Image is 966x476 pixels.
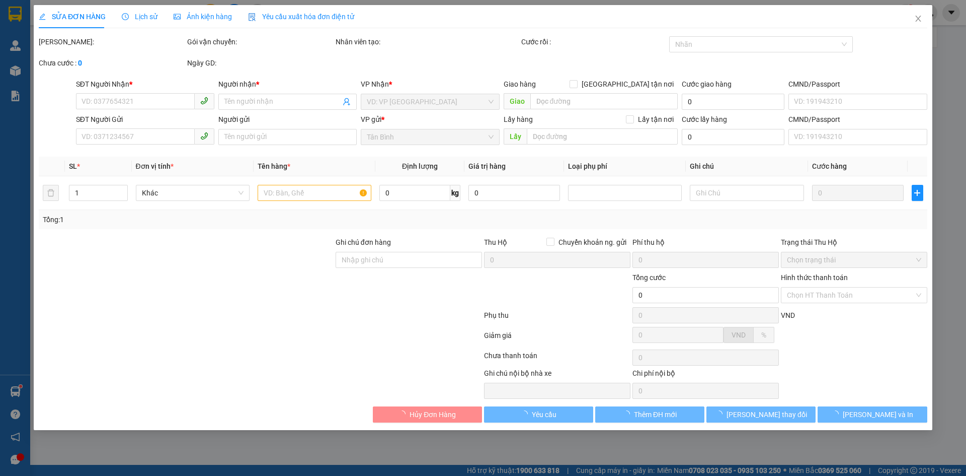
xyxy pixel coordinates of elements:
[504,128,527,145] span: Lấy
[781,274,848,282] label: Hình thức thanh toán
[727,409,807,420] span: [PERSON_NAME] thay đổi
[788,114,927,125] div: CMND/Passport
[248,13,354,21] span: Yêu cầu xuất hóa đơn điện tử
[690,185,804,201] input: Ghi Chú
[483,330,631,348] div: Giảm giá
[39,13,46,20] span: edit
[530,93,678,109] input: Dọc đường
[78,59,82,67] b: 0
[484,368,630,383] div: Ghi chú nội bộ nhà xe
[564,157,686,176] th: Loại phụ phí
[504,93,530,109] span: Giao
[361,80,389,88] span: VP Nhận
[532,409,556,420] span: Yêu cầu
[706,406,816,423] button: [PERSON_NAME] thay đổi
[595,406,704,423] button: Thêm ĐH mới
[732,331,746,339] span: VND
[361,114,500,125] div: VP gửi
[682,115,727,123] label: Cước lấy hàng
[578,79,678,90] span: [GEOGRAPHIC_DATA] tận nơi
[174,13,181,20] span: picture
[39,13,106,21] span: SỬA ĐƠN HÀNG
[367,129,494,145] span: Tân Bình
[218,79,357,90] div: Người nhận
[484,238,507,246] span: Thu Hộ
[200,132,208,140] span: phone
[76,79,214,90] div: SĐT Người Nhận
[788,79,927,90] div: CMND/Passport
[398,411,410,418] span: loading
[76,114,214,125] div: SĐT Người Gửi
[682,129,784,145] input: Cước lấy hàng
[402,162,438,170] span: Định lượng
[258,185,371,201] input: VD: Bàn, Ghế
[912,189,922,197] span: plus
[136,162,174,170] span: Đơn vị tính
[43,214,373,225] div: Tổng: 1
[410,409,456,420] span: Hủy Đơn Hàng
[218,114,357,125] div: Người gửi
[39,36,185,47] div: [PERSON_NAME]:
[122,13,129,20] span: clock-circle
[914,15,922,23] span: close
[843,409,913,420] span: [PERSON_NAME] và In
[912,185,923,201] button: plus
[812,162,847,170] span: Cước hàng
[373,406,482,423] button: Hủy Đơn Hàng
[336,238,391,246] label: Ghi chú đơn hàng
[483,350,631,368] div: Chưa thanh toán
[483,310,631,327] div: Phụ thu
[904,5,932,33] button: Close
[187,57,334,69] div: Ngày GD:
[818,406,927,423] button: [PERSON_NAME] và In
[682,94,784,110] input: Cước giao hàng
[336,36,519,47] div: Nhân viên tạo:
[187,36,334,47] div: Gói vận chuyển:
[682,80,732,88] label: Cước giao hàng
[258,162,290,170] span: Tên hàng
[336,252,482,268] input: Ghi chú đơn hàng
[521,411,532,418] span: loading
[484,406,593,423] button: Yêu cầu
[832,411,843,418] span: loading
[781,237,927,248] div: Trạng thái Thu Hộ
[527,128,678,145] input: Dọc đường
[142,185,244,200] span: Khác
[69,162,77,170] span: SL
[686,157,808,176] th: Ghi chú
[632,237,779,252] div: Phí thu hộ
[174,13,232,21] span: Ảnh kiện hàng
[43,185,59,201] button: delete
[554,237,630,248] span: Chuyển khoản ng. gửi
[761,331,766,339] span: %
[632,274,666,282] span: Tổng cước
[715,411,727,418] span: loading
[468,162,506,170] span: Giá trị hàng
[343,98,351,106] span: user-add
[634,114,678,125] span: Lấy tận nơi
[504,80,536,88] span: Giao hàng
[787,252,921,267] span: Chọn trạng thái
[450,185,460,201] span: kg
[632,368,779,383] div: Chi phí nội bộ
[504,115,533,123] span: Lấy hàng
[521,36,668,47] div: Cước rồi :
[812,185,904,201] input: 0
[623,411,634,418] span: loading
[39,57,185,69] div: Chưa cước :
[200,97,208,105] span: phone
[634,409,677,420] span: Thêm ĐH mới
[122,13,157,21] span: Lịch sử
[781,311,795,319] span: VND
[248,13,256,21] img: icon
